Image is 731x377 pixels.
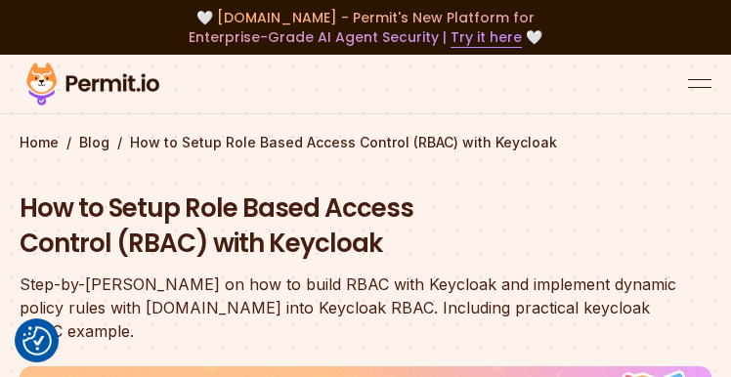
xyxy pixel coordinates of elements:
div: 🤍 🤍 [20,8,711,47]
span: [DOMAIN_NAME] - Permit's New Platform for Enterprise-Grade AI Agent Security | [189,8,535,47]
div: / / [20,133,711,152]
a: Try it here [451,27,522,48]
button: open menu [688,72,711,96]
img: Revisit consent button [22,326,52,356]
a: Home [20,133,59,152]
a: Blog [79,133,109,152]
button: Consent Preferences [22,326,52,356]
h1: How to Setup Role Based Access Control (RBAC) with Keycloak [20,191,711,262]
div: Step-by-[PERSON_NAME] on how to build RBAC with Keycloak and implement dynamic policy rules with ... [20,272,711,343]
img: Permit logo [20,59,166,109]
